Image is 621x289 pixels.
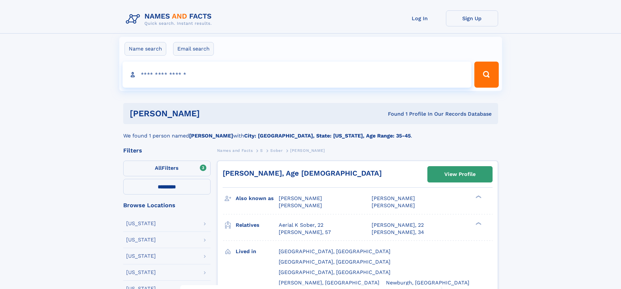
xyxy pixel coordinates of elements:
[173,42,214,56] label: Email search
[474,221,482,225] div: ❯
[125,42,166,56] label: Name search
[123,202,211,208] div: Browse Locations
[372,229,424,236] a: [PERSON_NAME], 34
[394,10,446,26] a: Log In
[236,246,279,257] h3: Lived in
[474,62,498,88] button: Search Button
[244,133,411,139] b: City: [GEOGRAPHIC_DATA], State: [US_STATE], Age Range: 35-45
[130,109,294,118] h1: [PERSON_NAME]
[189,133,233,139] b: [PERSON_NAME]
[444,167,476,182] div: View Profile
[236,220,279,231] h3: Relatives
[123,10,217,28] img: Logo Names and Facts
[372,222,424,229] a: [PERSON_NAME], 22
[386,280,469,286] span: Newburgh, [GEOGRAPHIC_DATA]
[126,237,156,242] div: [US_STATE]
[294,110,492,118] div: Found 1 Profile In Our Records Database
[270,148,283,153] span: Sober
[279,259,391,265] span: [GEOGRAPHIC_DATA], [GEOGRAPHIC_DATA]
[279,222,323,229] a: Aerial K Sober, 22
[270,146,283,154] a: Sober
[123,148,211,153] div: Filters
[126,270,156,275] div: [US_STATE]
[279,195,322,201] span: [PERSON_NAME]
[123,124,498,140] div: We found 1 person named with .
[260,146,263,154] a: S
[223,169,382,177] a: [PERSON_NAME], Age [DEMOGRAPHIC_DATA]
[279,229,331,236] a: [PERSON_NAME], 57
[260,148,263,153] span: S
[446,10,498,26] a: Sign Up
[217,146,253,154] a: Names and Facts
[236,193,279,204] h3: Also known as
[126,253,156,259] div: [US_STATE]
[290,148,325,153] span: [PERSON_NAME]
[279,248,391,254] span: [GEOGRAPHIC_DATA], [GEOGRAPHIC_DATA]
[279,269,391,275] span: [GEOGRAPHIC_DATA], [GEOGRAPHIC_DATA]
[279,280,379,286] span: [PERSON_NAME], [GEOGRAPHIC_DATA]
[372,202,415,209] span: [PERSON_NAME]
[123,62,472,88] input: search input
[123,161,211,176] label: Filters
[155,165,162,171] span: All
[126,221,156,226] div: [US_STATE]
[474,195,482,199] div: ❯
[279,202,322,209] span: [PERSON_NAME]
[372,195,415,201] span: [PERSON_NAME]
[428,166,492,182] a: View Profile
